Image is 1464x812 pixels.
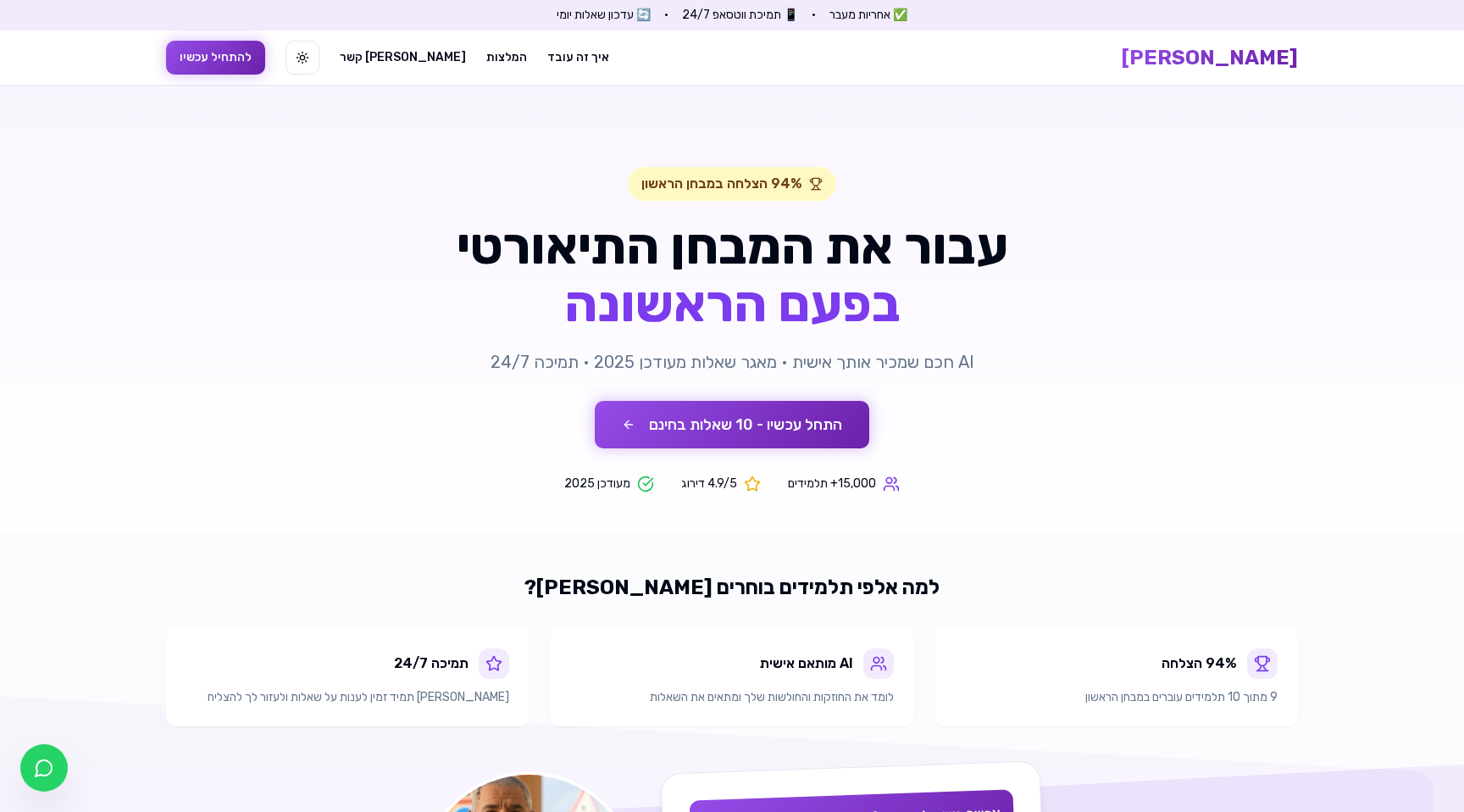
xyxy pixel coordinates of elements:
[570,689,893,706] p: לומד את החוזקות והחולשות שלך ומתאים את השאלות
[407,279,1057,330] span: בפעם הראשונה
[641,174,802,194] span: 94% הצלחה במבחן הראשון
[681,476,737,492] span: 4.9/5 דירוג
[394,653,469,674] div: תמיכה 24/7
[682,7,798,24] span: 📱 תמיכת ווטסאפ 24/7
[407,221,1057,330] h1: עבור את המבחן התיאורטי
[407,350,1057,374] p: AI חכם שמכיר אותך אישית • מאגר שאלות מעודכן 2025 • תמיכה 24/7
[186,689,509,706] p: [PERSON_NAME] תמיד זמין לענות על שאלות ולעזור לך להצליח
[955,689,1278,706] p: 9 מתוך 10 תלמידים עוברים במבחן הראשון
[760,653,853,674] div: AI מותאם אישית
[1162,653,1237,674] div: 94% הצלחה
[20,744,68,792] a: צ'אט בוואטסאפ
[812,7,816,24] span: •
[340,49,466,66] a: [PERSON_NAME] קשר
[166,41,265,75] button: להתחיל עכשיו
[486,49,527,66] a: המלצות
[829,7,907,24] span: ✅ אחריות מעבר
[1122,44,1298,71] a: [PERSON_NAME]
[595,417,869,433] a: התחל עכשיו - 10 שאלות בחינם
[564,476,630,492] span: מעודכן 2025
[547,49,609,66] a: איך זה עובד
[557,7,651,24] span: 🔄 עדכון שאלות יומי
[166,574,1298,601] h2: למה אלפי תלמידים בוחרים [PERSON_NAME]?
[788,476,876,492] span: 15,000+ תלמידים
[664,7,668,24] span: •
[595,401,869,448] button: התחל עכשיו - 10 שאלות בחינם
